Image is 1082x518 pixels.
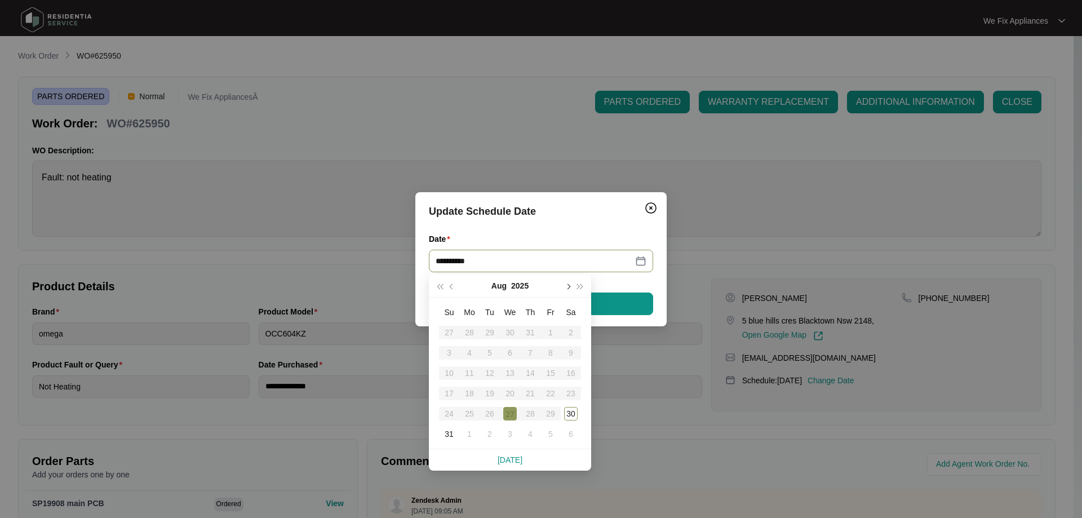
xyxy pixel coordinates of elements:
[459,302,480,322] th: Mo
[524,427,537,441] div: 4
[459,424,480,444] td: 2025-09-01
[436,255,633,267] input: Date
[480,424,500,444] td: 2025-09-02
[520,424,540,444] td: 2025-09-04
[500,424,520,444] td: 2025-09-03
[483,427,496,441] div: 2
[503,427,517,441] div: 3
[540,302,561,322] th: Fr
[442,427,456,441] div: 31
[491,275,507,297] button: Aug
[520,302,540,322] th: Th
[544,427,557,441] div: 5
[644,201,658,215] img: closeCircle
[463,427,476,441] div: 1
[429,233,455,245] label: Date
[480,302,500,322] th: Tu
[500,302,520,322] th: We
[564,427,578,441] div: 6
[511,275,529,297] button: 2025
[561,404,581,424] td: 2025-08-30
[439,302,459,322] th: Su
[429,203,653,219] div: Update Schedule Date
[439,424,459,444] td: 2025-08-31
[498,455,522,464] a: [DATE]
[642,199,660,217] button: Close
[561,424,581,444] td: 2025-09-06
[564,407,578,420] div: 30
[540,424,561,444] td: 2025-09-05
[561,302,581,322] th: Sa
